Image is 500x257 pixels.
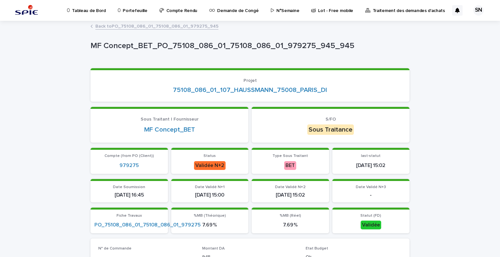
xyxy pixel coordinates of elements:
[94,192,164,198] p: [DATE] 16:45
[119,162,139,169] a: 979275
[256,222,325,228] p: 7.69 %
[336,162,406,169] p: [DATE] 15:02
[194,161,226,170] div: Validée N+2
[94,222,201,228] a: PO_75108_086_01_75108_086_01_979275
[336,192,406,198] p: -
[141,117,199,122] span: Sous Traitant | Fournisseur
[104,154,154,158] span: Compte (from PO (Client))
[356,185,386,189] span: Date Validé N+3
[175,222,245,228] p: 7.69 %
[194,214,226,218] span: %MB (Théorique)
[90,41,407,51] p: MF Concept_BET_PO_75108_086_01_75108_086_01_979275_945_945
[284,161,296,170] div: BET
[361,221,381,229] div: Validée
[256,192,325,198] p: [DATE] 15:02
[95,22,218,30] a: Back toPO_75108_086_01_75108_086_01_979275_945
[272,154,308,158] span: Type Sous Traitant
[175,192,245,198] p: [DATE] 15:00
[473,5,484,16] div: SN
[306,247,328,251] span: Etat Budget
[280,214,301,218] span: %MB (Réel)
[117,214,142,218] span: Fiche Travaux
[98,247,132,251] span: N° de Commande
[203,154,216,158] span: Status
[326,117,336,122] span: S/FO
[195,185,225,189] span: Date Validé N+1
[202,247,225,251] span: Montant DA
[307,124,354,135] div: Sous Traitance
[243,78,257,83] span: Projet
[361,154,381,158] span: last-statut
[360,214,381,218] span: Statut (FD)
[173,86,327,94] a: 75108_086_01_107_HAUSSMANN_75008_PARIS_DI
[113,185,145,189] span: Date Soumission
[13,4,40,17] img: svstPd6MQfCT1uX1QGkG
[275,185,306,189] span: Date Validé N+2
[144,126,195,134] a: MF Concept_BET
